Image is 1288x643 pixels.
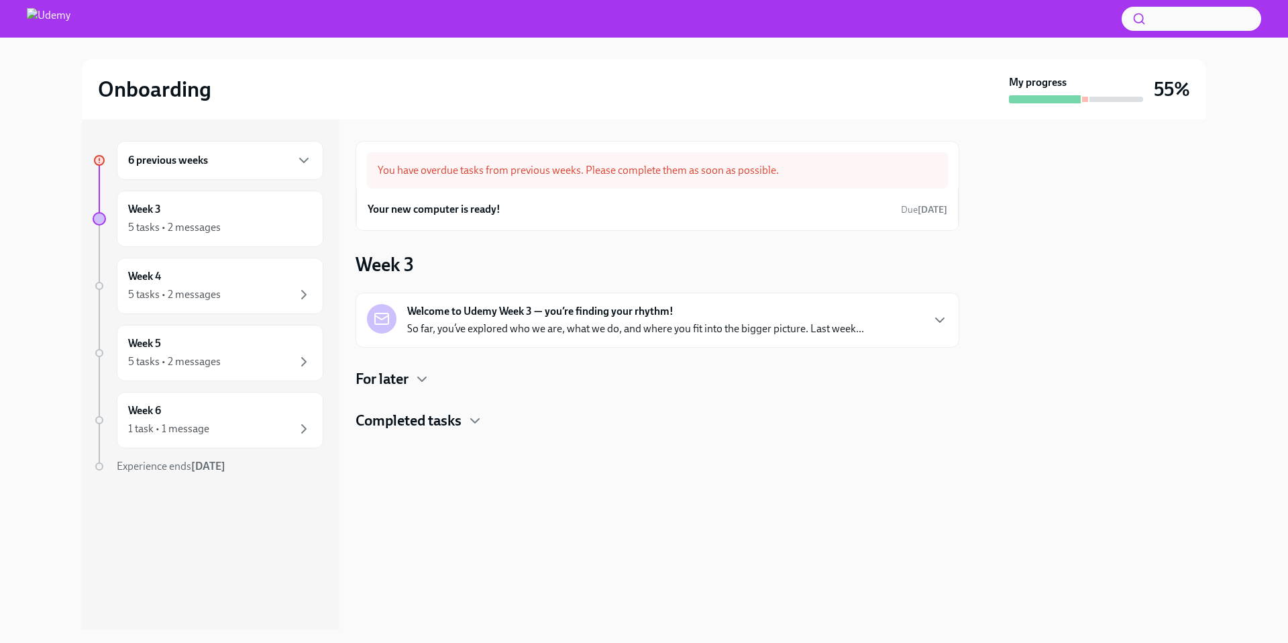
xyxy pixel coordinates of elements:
[356,369,959,389] div: For later
[117,460,225,473] span: Experience ends
[93,325,323,381] a: Week 55 tasks • 2 messages
[901,203,947,216] span: July 13th, 2025 04:00
[128,354,221,369] div: 5 tasks • 2 messages
[407,321,864,336] p: So far, you’ve explored who we are, what we do, and where you fit into the bigger picture. Last w...
[368,199,947,219] a: Your new computer is ready!Due[DATE]
[128,269,161,284] h6: Week 4
[128,403,161,418] h6: Week 6
[1154,77,1190,101] h3: 55%
[1009,75,1067,90] strong: My progress
[128,287,221,302] div: 5 tasks • 2 messages
[356,411,462,431] h4: Completed tasks
[128,153,208,168] h6: 6 previous weeks
[356,369,409,389] h4: For later
[356,411,959,431] div: Completed tasks
[128,422,209,436] div: 1 task • 1 message
[918,204,947,215] strong: [DATE]
[128,336,161,351] h6: Week 5
[27,8,70,30] img: Udemy
[407,304,674,319] strong: Welcome to Udemy Week 3 — you’re finding your rhythm!
[128,220,221,235] div: 5 tasks • 2 messages
[901,204,947,215] span: Due
[93,258,323,314] a: Week 45 tasks • 2 messages
[93,191,323,247] a: Week 35 tasks • 2 messages
[368,202,500,217] h6: Your new computer is ready!
[367,152,948,189] div: You have overdue tasks from previous weeks. Please complete them as soon as possible.
[128,202,161,217] h6: Week 3
[93,392,323,448] a: Week 61 task • 1 message
[98,76,211,103] h2: Onboarding
[356,252,414,277] h3: Week 3
[117,141,323,180] div: 6 previous weeks
[191,460,225,473] strong: [DATE]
